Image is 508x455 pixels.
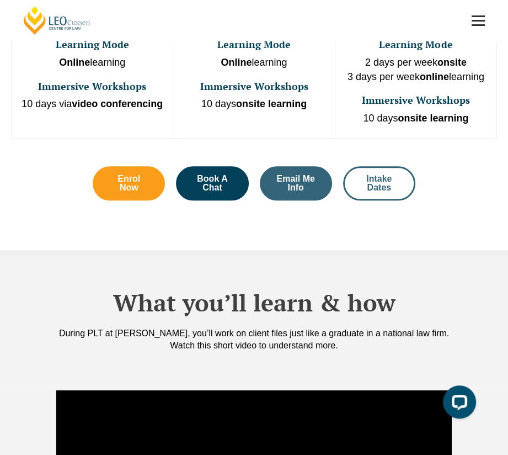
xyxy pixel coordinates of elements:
h3: Learning Mode [336,39,495,50]
strong: onsite [437,57,467,68]
span: Intake Dates [358,174,400,192]
p: 2 days per week 3 days per week learning [336,56,495,84]
h2: What you’ll learn & how [17,289,491,316]
a: Book A Chat [176,166,248,200]
strong: onsite learning [236,98,307,109]
p: 10 days [174,97,333,112]
span: Book A Chat [191,174,233,192]
h3: Immersive Workshops [174,81,333,92]
h3: Learning Mode [13,39,172,50]
a: Email Me Info [260,166,332,200]
strong: Online [59,57,90,68]
strong: online [420,71,449,82]
strong: Online [221,57,252,68]
h3: Learning Mode [174,39,333,50]
iframe: LiveChat chat widget [434,381,480,427]
strong: video conferencing [72,98,163,109]
div: During PLT at [PERSON_NAME], you’ll work on client files just like a graduate in a national law f... [17,327,491,352]
p: learning [13,56,172,70]
a: Intake Dates [343,166,415,200]
strong: onsite learning [398,113,468,124]
p: 10 days via [13,97,172,112]
a: Enrol Now [93,166,165,200]
p: 10 days [336,112,495,126]
h3: Immersive Workshops [336,95,495,106]
span: Enrol Now [108,174,150,192]
span: Email Me Info [275,174,317,192]
h3: Immersive Workshops [13,81,172,92]
p: learning [174,56,333,70]
a: [PERSON_NAME] Centre for Law [22,6,92,35]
